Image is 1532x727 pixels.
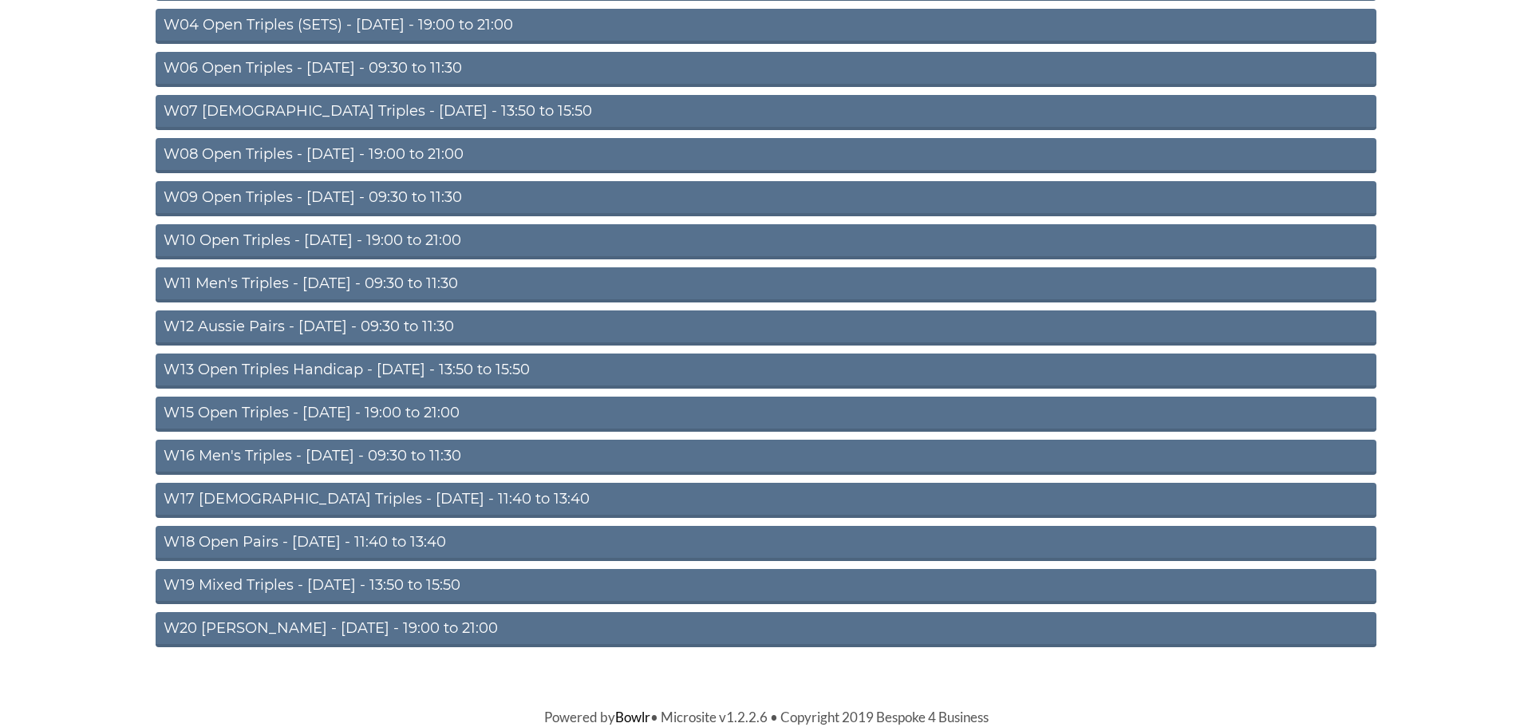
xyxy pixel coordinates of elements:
a: W18 Open Pairs - [DATE] - 11:40 to 13:40 [156,526,1376,561]
a: W13 Open Triples Handicap - [DATE] - 13:50 to 15:50 [156,354,1376,389]
a: W04 Open Triples (SETS) - [DATE] - 19:00 to 21:00 [156,9,1376,44]
a: W08 Open Triples - [DATE] - 19:00 to 21:00 [156,138,1376,173]
a: W12 Aussie Pairs - [DATE] - 09:30 to 11:30 [156,310,1376,346]
a: W07 [DEMOGRAPHIC_DATA] Triples - [DATE] - 13:50 to 15:50 [156,95,1376,130]
a: Bowlr [615,709,650,725]
a: W06 Open Triples - [DATE] - 09:30 to 11:30 [156,52,1376,87]
a: W10 Open Triples - [DATE] - 19:00 to 21:00 [156,224,1376,259]
a: W09 Open Triples - [DATE] - 09:30 to 11:30 [156,181,1376,216]
a: W15 Open Triples - [DATE] - 19:00 to 21:00 [156,397,1376,432]
a: W19 Mixed Triples - [DATE] - 13:50 to 15:50 [156,569,1376,604]
a: W16 Men's Triples - [DATE] - 09:30 to 11:30 [156,440,1376,475]
a: W20 [PERSON_NAME] - [DATE] - 19:00 to 21:00 [156,612,1376,647]
span: Powered by • Microsite v1.2.2.6 • Copyright 2019 Bespoke 4 Business [544,709,989,725]
a: W17 [DEMOGRAPHIC_DATA] Triples - [DATE] - 11:40 to 13:40 [156,483,1376,518]
a: W11 Men's Triples - [DATE] - 09:30 to 11:30 [156,267,1376,302]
